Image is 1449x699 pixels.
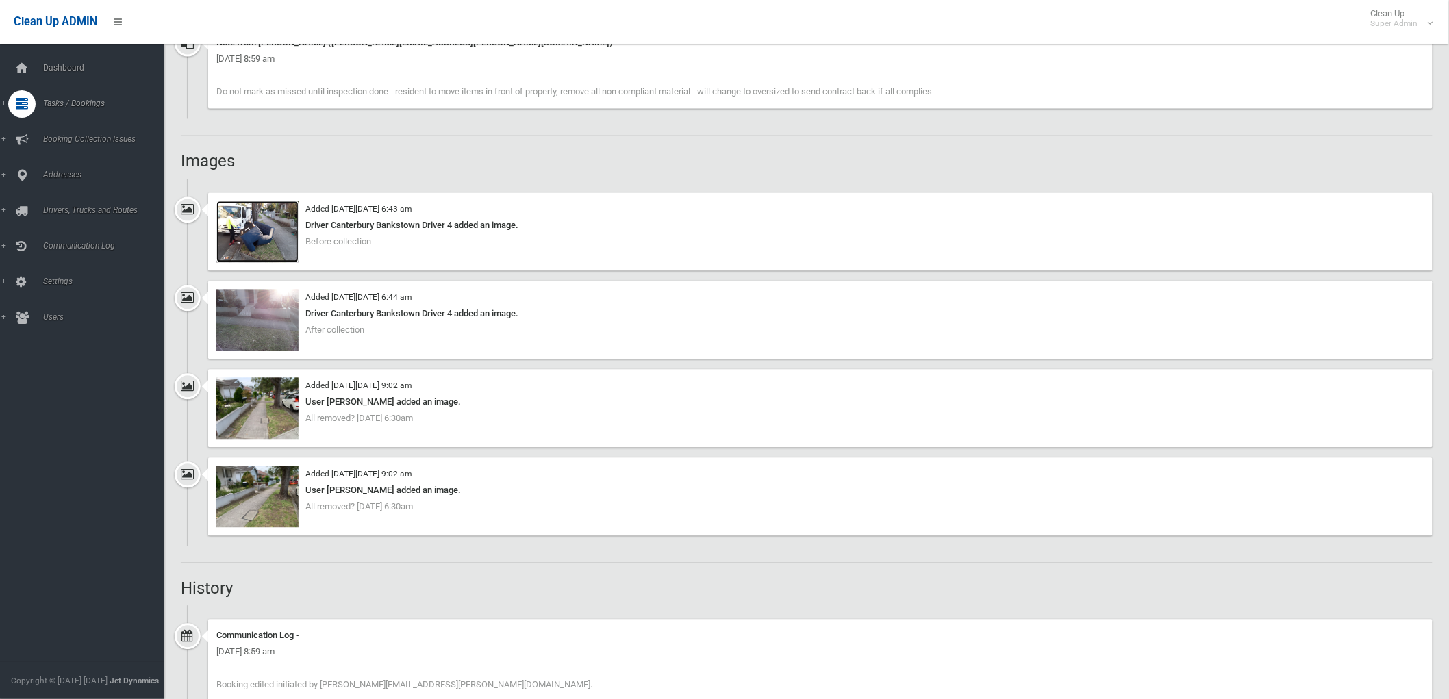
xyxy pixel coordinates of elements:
[216,466,299,527] img: IMG_3535.JPG
[216,201,299,262] img: 2025-09-0306.43.258929676042291074763.jpg
[305,292,412,302] small: Added [DATE][DATE] 6:44 am
[305,413,413,423] span: All removed? [DATE] 6:30am
[11,676,108,685] span: Copyright © [DATE]-[DATE]
[305,469,412,479] small: Added [DATE][DATE] 9:02 am
[305,381,412,390] small: Added [DATE][DATE] 9:02 am
[305,236,371,246] span: Before collection
[216,482,1424,498] div: User [PERSON_NAME] added an image.
[110,676,159,685] strong: Jet Dynamics
[1371,18,1418,29] small: Super Admin
[39,241,176,251] span: Communication Log
[39,277,176,286] span: Settings
[305,204,412,214] small: Added [DATE][DATE] 6:43 am
[216,679,592,689] span: Booking edited initiated by [PERSON_NAME][EMAIL_ADDRESS][PERSON_NAME][DOMAIN_NAME].
[39,205,176,215] span: Drivers, Trucks and Routes
[305,325,364,335] span: After collection
[181,579,1433,597] h2: History
[39,134,176,144] span: Booking Collection Issues
[39,170,176,179] span: Addresses
[216,627,1424,644] div: Communication Log -
[1364,8,1432,29] span: Clean Up
[216,377,299,439] img: IMG_3536.JPG
[14,15,97,28] span: Clean Up ADMIN
[39,99,176,108] span: Tasks / Bookings
[216,394,1424,410] div: User [PERSON_NAME] added an image.
[39,63,176,73] span: Dashboard
[216,305,1424,322] div: Driver Canterbury Bankstown Driver 4 added an image.
[216,217,1424,233] div: Driver Canterbury Bankstown Driver 4 added an image.
[216,644,1424,660] div: [DATE] 8:59 am
[216,51,1424,67] div: [DATE] 8:59 am
[305,501,413,511] span: All removed? [DATE] 6:30am
[216,86,932,97] span: Do not mark as missed until inspection done - resident to move items in front of property, remove...
[216,289,299,351] img: 2025-09-0306.44.245858751600928006373.jpg
[39,312,176,322] span: Users
[181,152,1433,170] h2: Images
